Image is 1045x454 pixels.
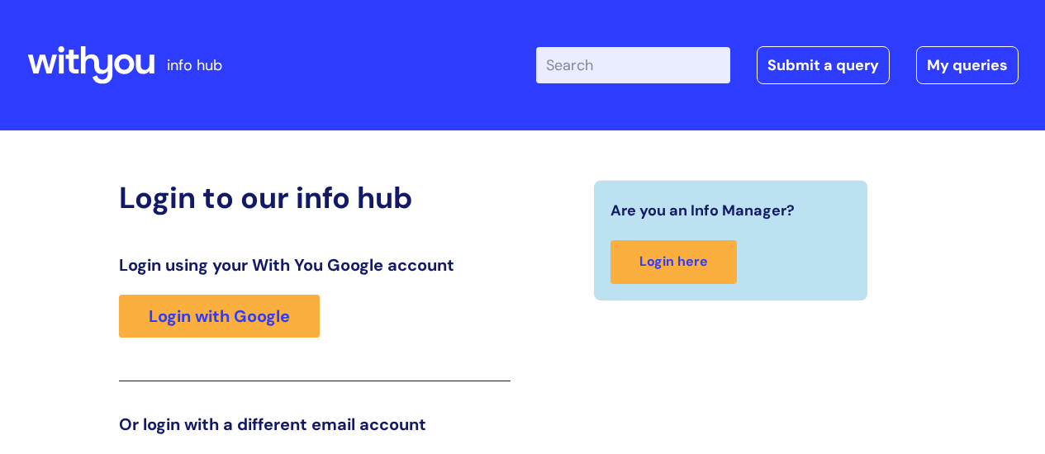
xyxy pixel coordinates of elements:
[119,295,320,338] a: Login with Google
[119,180,511,215] h2: Login to our info hub
[757,46,890,84] a: Submit a query
[119,414,511,434] h3: Or login with a different email account
[916,46,1019,84] a: My queries
[119,255,511,275] h3: Login using your With You Google account
[536,47,730,83] input: Search
[610,197,795,224] span: Are you an Info Manager?
[167,52,222,78] p: info hub
[610,240,737,284] a: Login here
